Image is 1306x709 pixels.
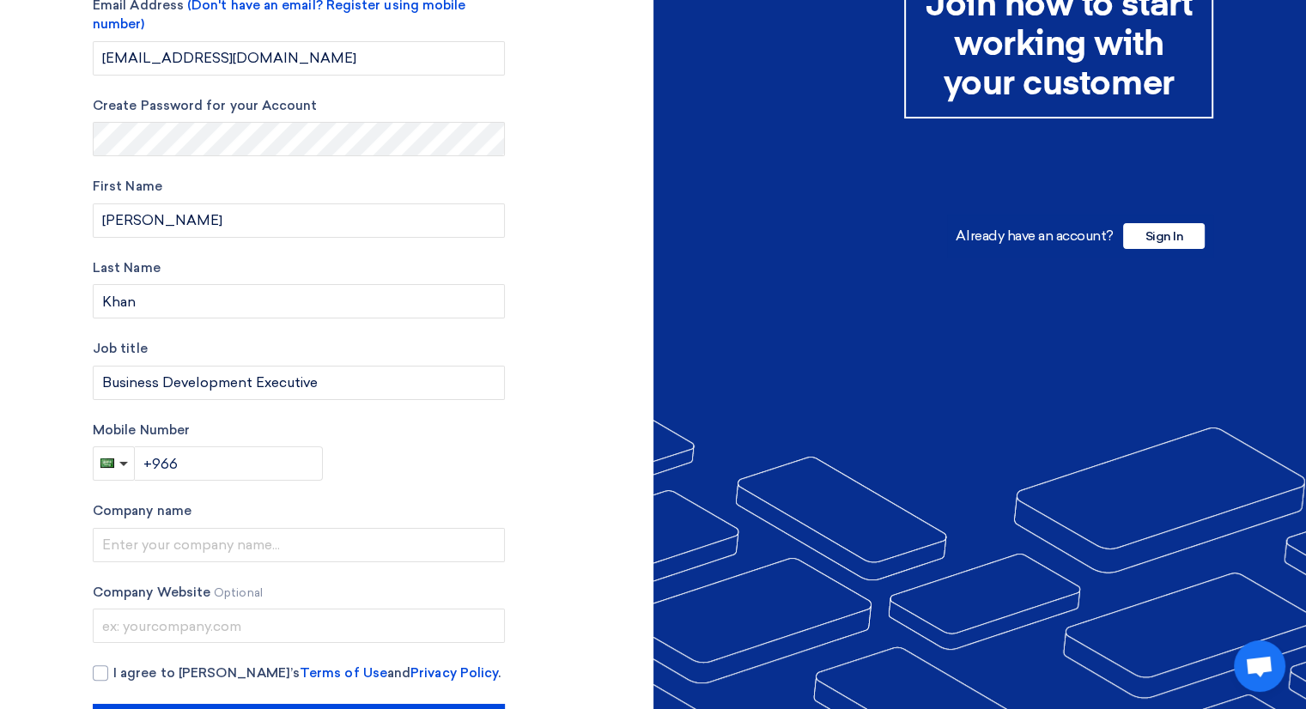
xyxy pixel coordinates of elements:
[93,284,505,318] input: Last Name...
[93,258,505,278] label: Last Name
[93,528,505,562] input: Enter your company name...
[1123,223,1205,249] span: Sign In
[1234,640,1285,692] div: Open chat
[93,609,505,643] input: ex: yourcompany.com
[93,583,505,603] label: Company Website
[214,586,263,599] span: Optional
[93,366,505,400] input: Enter your job title...
[410,665,498,681] a: Privacy Policy
[93,177,505,197] label: First Name
[93,41,505,76] input: Enter your business email...
[135,446,323,481] input: Enter phone number...
[956,227,1113,244] span: Already have an account?
[93,339,505,359] label: Job title
[93,501,505,521] label: Company name
[93,96,505,116] label: Create Password for your Account
[93,203,505,238] input: Enter your first name...
[113,664,501,683] span: I agree to [PERSON_NAME]’s and .
[93,421,505,440] label: Mobile Number
[1123,227,1205,244] a: Sign In
[300,665,387,681] a: Terms of Use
